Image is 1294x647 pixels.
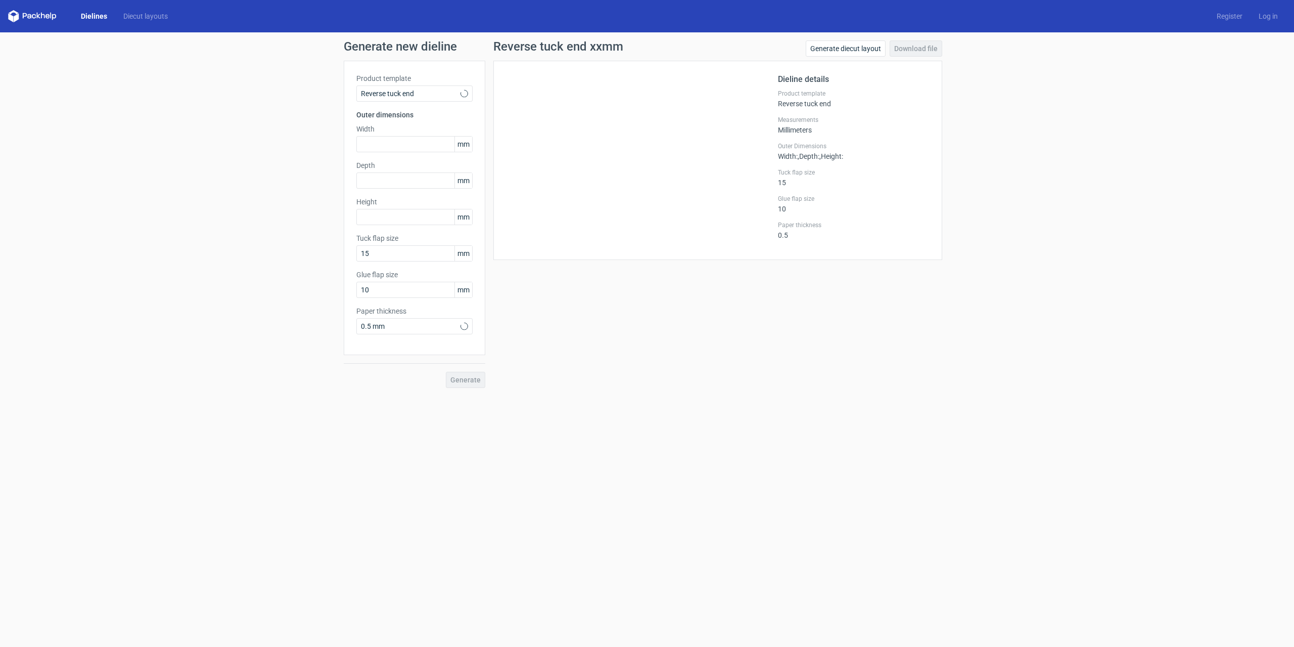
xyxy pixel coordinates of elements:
[115,11,176,21] a: Diecut layouts
[356,160,473,170] label: Depth
[778,221,930,239] div: 0.5
[361,89,460,99] span: Reverse tuck end
[454,246,472,261] span: mm
[454,209,472,225] span: mm
[356,306,473,316] label: Paper thickness
[778,168,930,187] div: 15
[356,73,473,83] label: Product template
[356,197,473,207] label: Height
[778,116,930,124] label: Measurements
[798,152,819,160] span: , Depth :
[344,40,950,53] h1: Generate new dieline
[778,195,930,203] label: Glue flap size
[778,195,930,213] div: 10
[778,73,930,85] h2: Dieline details
[454,137,472,152] span: mm
[356,124,473,134] label: Width
[778,221,930,229] label: Paper thickness
[778,90,930,108] div: Reverse tuck end
[356,233,473,243] label: Tuck flap size
[778,90,930,98] label: Product template
[454,173,472,188] span: mm
[806,40,886,57] a: Generate diecut layout
[819,152,843,160] span: , Height :
[1209,11,1251,21] a: Register
[778,116,930,134] div: Millimeters
[356,110,473,120] h3: Outer dimensions
[493,40,623,53] h1: Reverse tuck end xxmm
[778,142,930,150] label: Outer Dimensions
[778,168,930,177] label: Tuck flap size
[454,282,472,297] span: mm
[778,152,798,160] span: Width :
[1251,11,1286,21] a: Log in
[361,321,460,331] span: 0.5 mm
[356,270,473,280] label: Glue flap size
[73,11,115,21] a: Dielines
